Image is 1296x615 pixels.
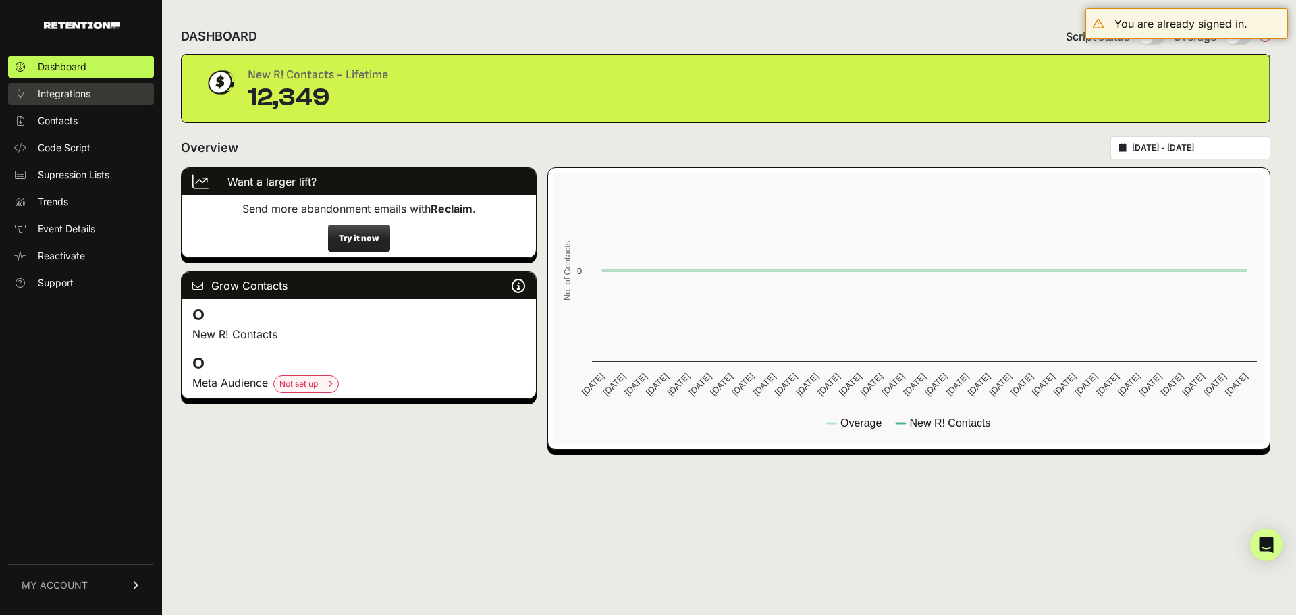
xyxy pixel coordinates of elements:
text: [DATE] [966,371,992,398]
strong: Try it now [339,233,379,243]
h4: 0 [192,304,525,326]
span: Script status [1066,28,1130,45]
span: Contacts [38,114,78,128]
text: [DATE] [794,371,821,398]
a: Code Script [8,137,154,159]
span: Reactivate [38,249,85,263]
h4: 0 [192,353,525,375]
text: [DATE] [1052,371,1078,398]
text: [DATE] [988,371,1014,398]
h2: Overview [181,138,238,157]
a: Event Details [8,218,154,240]
text: [DATE] [816,371,842,398]
p: New R! Contacts [192,326,525,342]
text: Overage [840,417,882,429]
text: [DATE] [1181,371,1207,398]
text: [DATE] [687,371,713,398]
div: Meta Audience [192,375,525,393]
span: Event Details [38,222,95,236]
text: [DATE] [751,371,778,398]
text: No. of Contacts [562,241,572,300]
text: [DATE] [580,371,606,398]
span: Supression Lists [38,168,109,182]
text: [DATE] [666,371,692,398]
text: 0 [577,266,582,276]
strong: Reclaim [431,202,473,215]
a: Supression Lists [8,164,154,186]
text: [DATE] [944,371,971,398]
a: Reactivate [8,245,154,267]
div: Grow Contacts [182,272,536,299]
text: [DATE] [1030,371,1056,398]
a: Trends [8,191,154,213]
a: MY ACCOUNT [8,564,154,606]
a: Support [8,272,154,294]
div: Open Intercom Messenger [1250,529,1282,561]
text: [DATE] [837,371,863,398]
text: [DATE] [1159,371,1185,398]
text: [DATE] [730,371,756,398]
text: New R! Contacts [910,417,991,429]
text: [DATE] [1073,371,1100,398]
text: [DATE] [1116,371,1142,398]
text: [DATE] [644,371,670,398]
text: [DATE] [1223,371,1249,398]
text: [DATE] [859,371,885,398]
div: 12,349 [248,84,388,111]
text: [DATE] [902,371,928,398]
span: Support [38,276,74,290]
div: Want a larger lift? [182,168,536,195]
a: Dashboard [8,56,154,78]
text: [DATE] [773,371,799,398]
a: Integrations [8,83,154,105]
text: [DATE] [880,371,907,398]
text: [DATE] [1202,371,1228,398]
a: Contacts [8,110,154,132]
text: [DATE] [623,371,649,398]
div: New R! Contacts - Lifetime [248,65,388,84]
span: MY ACCOUNT [22,579,88,592]
text: [DATE] [923,371,949,398]
h2: DASHBOARD [181,27,257,46]
span: Integrations [38,87,90,101]
img: dollar-coin-05c43ed7efb7bc0c12610022525b4bbbb207c7efeef5aecc26f025e68dcafac9.png [203,65,237,99]
text: [DATE] [709,371,735,398]
text: [DATE] [1137,371,1164,398]
span: Trends [38,195,68,209]
text: [DATE] [1009,371,1035,398]
span: Code Script [38,141,90,155]
span: Dashboard [38,60,86,74]
p: Send more abandonment emails with . [192,200,525,217]
text: [DATE] [601,371,628,398]
text: [DATE] [1095,371,1121,398]
div: You are already signed in. [1114,16,1247,32]
img: Retention.com [44,22,120,29]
